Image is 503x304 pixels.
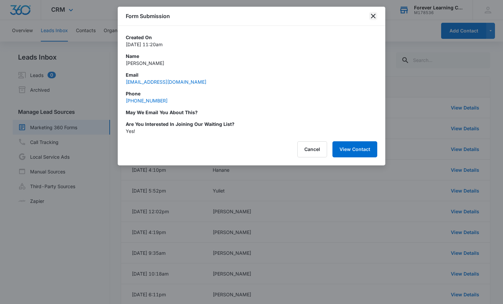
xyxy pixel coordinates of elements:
p: Name [126,53,377,60]
p: Yes! [126,128,377,135]
p: May we email you about this? [126,109,377,116]
p: Phone [126,90,377,97]
a: [EMAIL_ADDRESS][DOMAIN_NAME] [126,79,206,85]
h1: Form Submission [126,12,170,20]
p: [PERSON_NAME] [126,60,377,67]
button: Cancel [297,141,327,157]
p: Email [126,71,377,78]
button: View Contact [332,141,377,157]
a: [PHONE_NUMBER] [126,98,168,103]
p: Are you interested in joining our waiting list? [126,121,377,128]
button: close [369,12,377,20]
p: Created On [126,34,377,41]
p: [DATE] 11:20am [126,41,377,48]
